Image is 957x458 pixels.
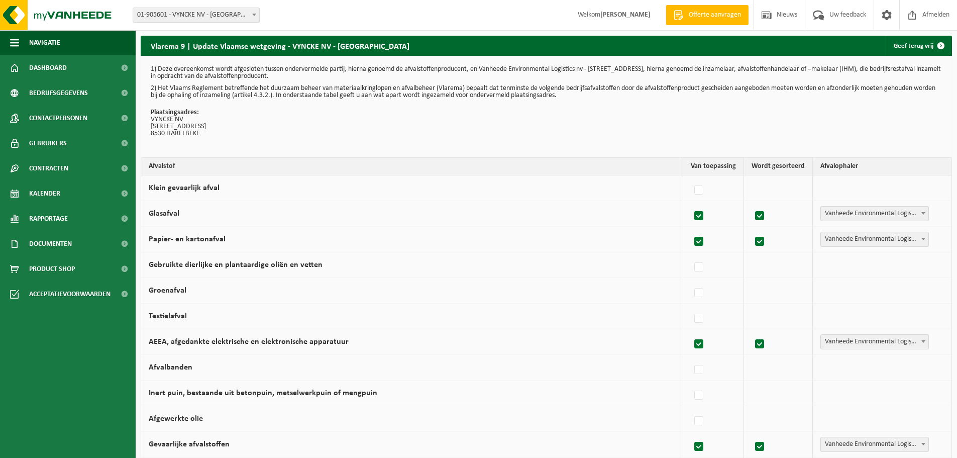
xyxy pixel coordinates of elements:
span: Offerte aanvragen [686,10,743,20]
span: Vanheede Environmental Logistics [821,232,928,246]
strong: Plaatsingsadres: [151,109,199,116]
label: Glasafval [149,210,179,218]
label: Textielafval [149,312,187,320]
span: Gebruikers [29,131,67,156]
label: Klein gevaarlijk afval [149,184,220,192]
label: Afvalbanden [149,363,192,372]
span: 01-905601 - VYNCKE NV - HARELBEKE [133,8,260,23]
label: Gebruikte dierlijke en plantaardige oliën en vetten [149,261,323,269]
span: Contactpersonen [29,106,87,131]
label: Inert puin, bestaande uit betonpuin, metselwerkpuin of mengpuin [149,389,377,397]
h2: Vlarema 9 | Update Vlaamse wetgeving - VYNCKE NV - [GEOGRAPHIC_DATA] [141,36,419,55]
span: Vanheede Environmental Logistics [820,206,929,221]
th: Van toepassing [683,158,744,175]
span: Bedrijfsgegevens [29,80,88,106]
span: Vanheede Environmental Logistics [821,437,928,451]
span: 01-905601 - VYNCKE NV - HARELBEKE [133,8,259,22]
span: Vanheede Environmental Logistics [820,437,929,452]
span: Vanheede Environmental Logistics [821,207,928,221]
iframe: chat widget [5,436,168,458]
span: Rapportage [29,206,68,231]
span: Documenten [29,231,72,256]
label: Papier- en kartonafval [149,235,226,243]
label: Afgewerkte olie [149,415,203,423]
label: Gevaarlijke afvalstoffen [149,440,230,448]
p: 2) Het Vlaams Reglement betreffende het duurzaam beheer van materiaalkringlopen en afvalbeheer (V... [151,85,942,99]
span: Dashboard [29,55,67,80]
span: Vanheede Environmental Logistics [821,335,928,349]
a: Geef terug vrij [886,36,951,56]
label: Groenafval [149,287,186,295]
span: Navigatie [29,30,60,55]
span: Acceptatievoorwaarden [29,282,111,307]
span: Kalender [29,181,60,206]
strong: [PERSON_NAME] [600,11,651,19]
th: Afvalophaler [813,158,951,175]
p: VYNCKE NV [STREET_ADDRESS] 8530 HARELBEKE [151,109,942,137]
span: Vanheede Environmental Logistics [820,232,929,247]
a: Offerte aanvragen [666,5,749,25]
span: Product Shop [29,256,75,282]
label: AEEA, afgedankte elektrische en elektronische apparatuur [149,338,349,346]
th: Afvalstof [141,158,683,175]
th: Wordt gesorteerd [744,158,813,175]
span: Contracten [29,156,68,181]
span: Vanheede Environmental Logistics [820,334,929,349]
p: 1) Deze overeenkomst wordt afgesloten tussen ondervermelde partij, hierna genoemd de afvalstoffen... [151,66,942,80]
